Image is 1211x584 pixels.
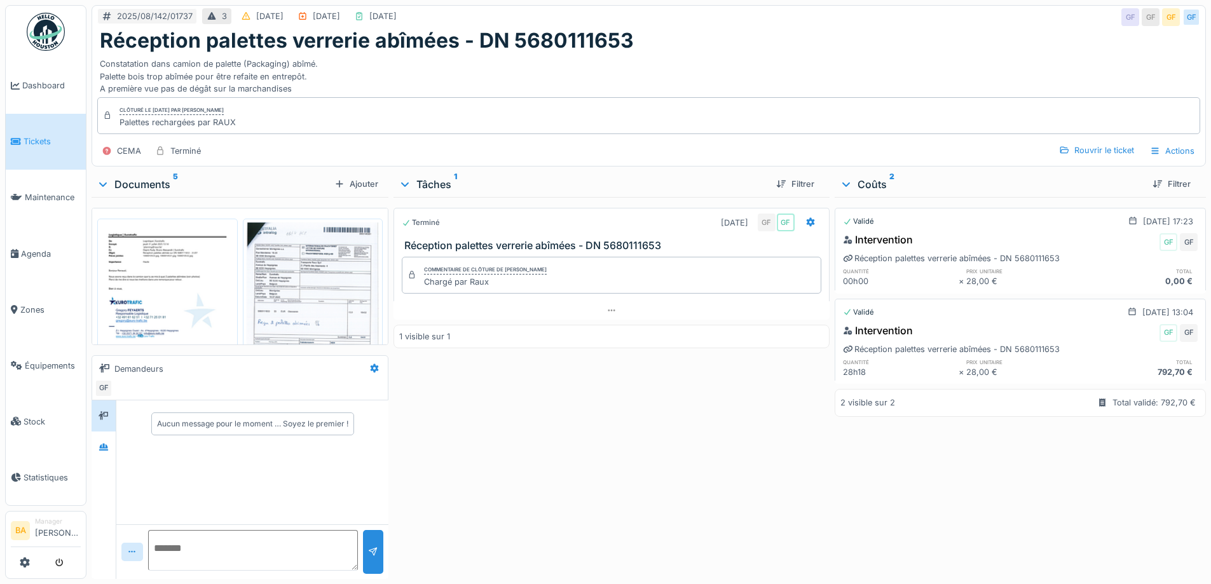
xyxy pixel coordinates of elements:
[6,226,86,282] a: Agenda
[22,79,81,92] span: Dashboard
[1180,233,1198,251] div: GF
[404,240,823,252] h3: Réception palettes verrerie abîmées - DN 5680111653
[6,114,86,170] a: Tickets
[399,177,765,192] div: Tâches
[777,214,795,231] div: GF
[117,10,193,22] div: 2025/08/142/01737
[966,366,1082,378] div: 28,00 €
[966,267,1082,275] h6: prix unitaire
[843,252,1060,264] div: Réception palettes verrerie abîmées - DN 5680111653
[1054,142,1139,159] div: Rouvrir le ticket
[843,232,913,247] div: Intervention
[1143,215,1193,227] div: [DATE] 17:23
[758,214,776,231] div: GF
[1160,233,1177,251] div: GF
[843,307,874,318] div: Validé
[170,145,201,157] div: Terminé
[721,217,748,229] div: [DATE]
[157,418,348,430] div: Aucun message pour le moment … Soyez le premier !
[399,330,450,343] div: 1 visible sur 1
[6,449,86,505] a: Statistiques
[100,29,634,53] h1: Réception palettes verrerie abîmées - DN 5680111653
[313,10,340,22] div: [DATE]
[840,397,895,409] div: 2 visible sur 2
[424,266,547,275] div: Commentaire de clôture de [PERSON_NAME]
[1162,8,1180,26] div: GF
[1147,175,1196,193] div: Filtrer
[1082,358,1198,366] h6: total
[889,177,894,192] sup: 2
[35,517,81,526] div: Manager
[329,175,383,193] div: Ajouter
[1160,324,1177,342] div: GF
[840,177,1142,192] div: Coûts
[843,366,959,378] div: 28h18
[24,416,81,428] span: Stock
[1182,8,1200,26] div: GF
[173,177,178,192] sup: 5
[966,358,1082,366] h6: prix unitaire
[27,13,65,51] img: Badge_color-CXgf-gQk.svg
[843,323,913,338] div: Intervention
[256,10,284,22] div: [DATE]
[11,521,30,540] li: BA
[117,145,141,157] div: CEMA
[843,216,874,227] div: Validé
[25,191,81,203] span: Maintenance
[21,248,81,260] span: Agenda
[1180,324,1198,342] div: GF
[959,366,967,378] div: ×
[120,106,224,115] div: Clôturé le [DATE] par [PERSON_NAME]
[35,517,81,544] li: [PERSON_NAME]
[454,177,457,192] sup: 1
[11,517,81,547] a: BA Manager[PERSON_NAME]
[6,58,86,114] a: Dashboard
[1142,306,1193,318] div: [DATE] 13:04
[1082,366,1198,378] div: 792,70 €
[1112,397,1196,409] div: Total validé: 792,70 €
[20,304,81,316] span: Zones
[1082,275,1198,287] div: 0,00 €
[222,10,227,22] div: 3
[6,393,86,449] a: Stock
[424,276,547,288] div: Chargé par Raux
[843,358,959,366] h6: quantité
[100,222,235,411] img: 0olweqyxnjish0ezojhc3yvk6t4a
[369,10,397,22] div: [DATE]
[1144,142,1200,160] div: Actions
[402,217,440,228] div: Terminé
[843,275,959,287] div: 00h00
[959,275,967,287] div: ×
[1142,8,1160,26] div: GF
[1121,8,1139,26] div: GF
[24,472,81,484] span: Statistiques
[25,360,81,372] span: Équipements
[246,222,380,411] img: 592o73p9yhgp6vz2fwo59ag4n3d6
[95,379,113,397] div: GF
[6,170,86,226] a: Maintenance
[1082,267,1198,275] h6: total
[24,135,81,147] span: Tickets
[100,53,1198,95] div: Constatation dans camion de palette (Packaging) abîmé. Palette bois trop abîmée pour être refaite...
[6,337,86,393] a: Équipements
[6,282,86,337] a: Zones
[97,177,329,192] div: Documents
[771,175,819,193] div: Filtrer
[966,275,1082,287] div: 28,00 €
[843,267,959,275] h6: quantité
[114,363,163,375] div: Demandeurs
[120,116,236,128] div: Palettes rechargées par RAUX
[843,343,1060,355] div: Réception palettes verrerie abîmées - DN 5680111653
